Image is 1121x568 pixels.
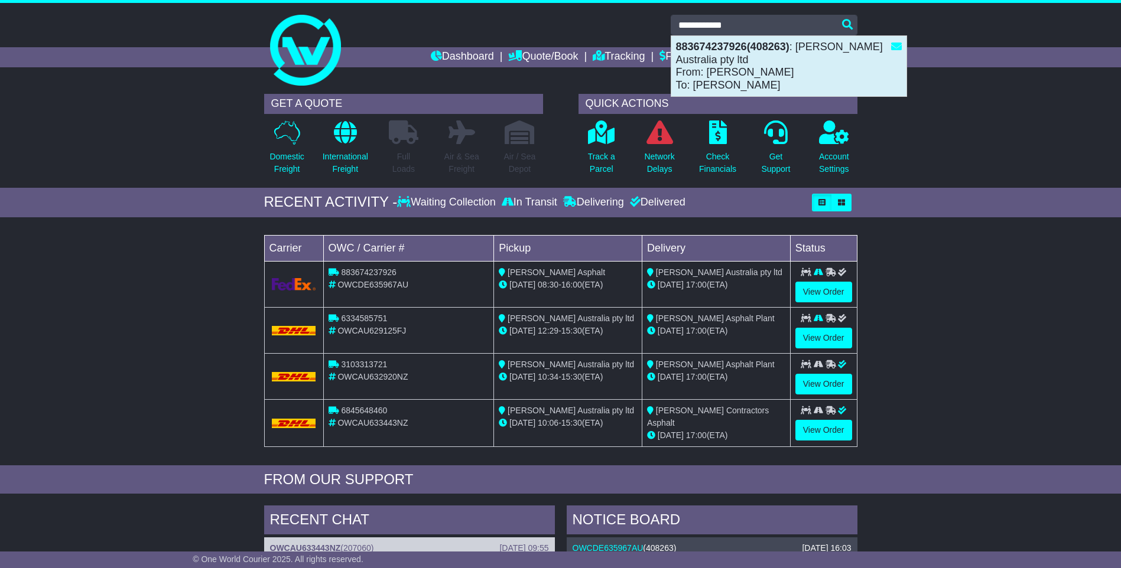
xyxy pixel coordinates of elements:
[337,280,408,289] span: OWCDE635967AU
[264,94,543,114] div: GET A QUOTE
[560,196,627,209] div: Delivering
[686,372,707,381] span: 17:00
[686,430,707,440] span: 17:00
[658,372,684,381] span: [DATE]
[272,326,316,335] img: DHL.png
[818,120,850,182] a: AccountSettings
[397,196,498,209] div: Waiting Collection
[656,360,775,369] span: [PERSON_NAME] Asphalt Plant
[538,372,558,381] span: 10:34
[579,94,857,114] div: QUICK ACTIONS
[272,419,316,428] img: DHL.png
[686,280,707,289] span: 17:00
[627,196,685,209] div: Delivered
[658,430,684,440] span: [DATE]
[795,420,852,440] a: View Order
[509,418,535,427] span: [DATE]
[270,543,549,553] div: ( )
[508,360,634,369] span: [PERSON_NAME] Australia pty ltd
[795,374,852,394] a: View Order
[573,543,852,553] div: ( )
[795,328,852,348] a: View Order
[819,151,849,175] p: Account Settings
[508,47,578,67] a: Quote/Book
[761,151,790,175] p: Get Support
[573,543,644,553] a: OWCDE635967AU
[671,36,906,96] div: : [PERSON_NAME] Australia pty ltd From: [PERSON_NAME] To: [PERSON_NAME]
[337,418,408,427] span: OWCAU633443NZ
[499,417,637,429] div: - (ETA)
[561,418,582,427] span: 15:30
[802,543,851,553] div: [DATE] 16:03
[567,505,857,537] div: NOTICE BOARD
[538,326,558,335] span: 12:29
[499,279,637,291] div: - (ETA)
[431,47,494,67] a: Dashboard
[659,47,713,67] a: Financials
[561,326,582,335] span: 15:30
[686,326,707,335] span: 17:00
[647,429,785,442] div: (ETA)
[588,151,615,175] p: Track a Parcel
[761,120,791,182] a: GetSupport
[499,196,560,209] div: In Transit
[561,372,582,381] span: 15:30
[499,325,637,337] div: - (ETA)
[264,505,555,537] div: RECENT CHAT
[504,151,536,175] p: Air / Sea Depot
[269,120,304,182] a: DomesticFreight
[341,267,396,277] span: 883674237926
[795,282,852,302] a: View Order
[272,278,316,290] img: GetCarrierServiceLogo
[341,314,387,323] span: 6334585751
[647,325,785,337] div: (ETA)
[538,418,558,427] span: 10:06
[647,406,769,427] span: [PERSON_NAME] Contractors Asphalt
[646,543,674,553] span: 408263
[264,471,857,488] div: FROM OUR SUPPORT
[341,360,387,369] span: 3103313721
[269,151,304,175] p: Domestic Freight
[508,314,634,323] span: [PERSON_NAME] Australia pty ltd
[656,314,775,323] span: [PERSON_NAME] Asphalt Plant
[444,151,479,175] p: Air & Sea Freight
[499,371,637,383] div: - (ETA)
[494,235,642,261] td: Pickup
[499,543,548,553] div: [DATE] 09:55
[508,267,605,277] span: [PERSON_NAME] Asphalt
[587,120,616,182] a: Track aParcel
[341,406,387,415] span: 6845648460
[509,280,535,289] span: [DATE]
[509,372,535,381] span: [DATE]
[647,279,785,291] div: (ETA)
[509,326,535,335] span: [DATE]
[343,543,371,553] span: 207060
[647,371,785,383] div: (ETA)
[323,151,368,175] p: International Freight
[698,120,737,182] a: CheckFinancials
[644,151,674,175] p: Network Delays
[389,151,418,175] p: Full Loads
[642,235,790,261] td: Delivery
[593,47,645,67] a: Tracking
[658,326,684,335] span: [DATE]
[337,372,408,381] span: OWCAU632920NZ
[790,235,857,261] td: Status
[656,267,782,277] span: [PERSON_NAME] Australia pty ltd
[322,120,369,182] a: InternationalFreight
[644,120,675,182] a: NetworkDelays
[337,326,406,335] span: OWCAU629125FJ
[323,235,494,261] td: OWC / Carrier #
[264,194,398,211] div: RECENT ACTIVITY -
[561,280,582,289] span: 16:00
[699,151,736,175] p: Check Financials
[508,406,634,415] span: [PERSON_NAME] Australia pty ltd
[658,280,684,289] span: [DATE]
[272,372,316,381] img: DHL.png
[193,554,363,564] span: © One World Courier 2025. All rights reserved.
[538,280,558,289] span: 08:30
[264,235,323,261] td: Carrier
[676,41,789,53] strong: 883674237926(408263)
[270,543,341,553] a: OWCAU633443NZ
